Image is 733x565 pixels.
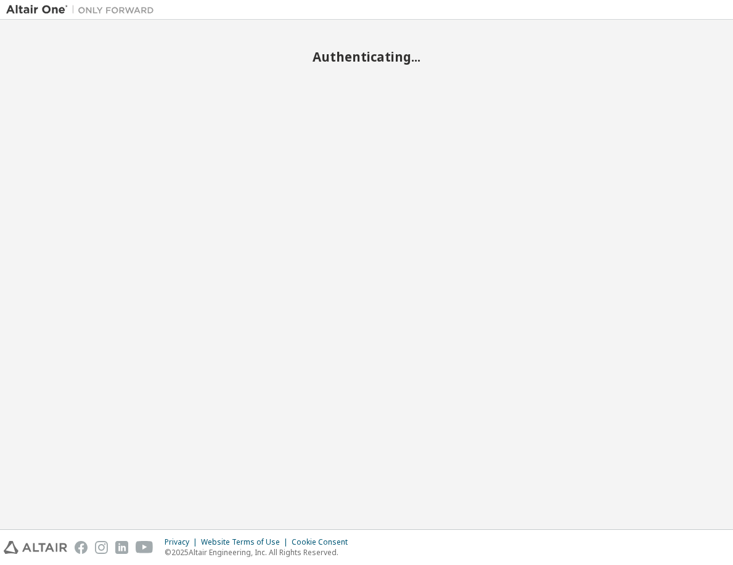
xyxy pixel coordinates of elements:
img: altair_logo.svg [4,541,67,554]
img: linkedin.svg [115,541,128,554]
div: Privacy [165,537,201,547]
div: Cookie Consent [292,537,355,547]
div: Website Terms of Use [201,537,292,547]
img: instagram.svg [95,541,108,554]
img: youtube.svg [136,541,154,554]
img: facebook.svg [75,541,88,554]
img: Altair One [6,4,160,16]
h2: Authenticating... [6,49,727,65]
p: © 2025 Altair Engineering, Inc. All Rights Reserved. [165,547,355,558]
